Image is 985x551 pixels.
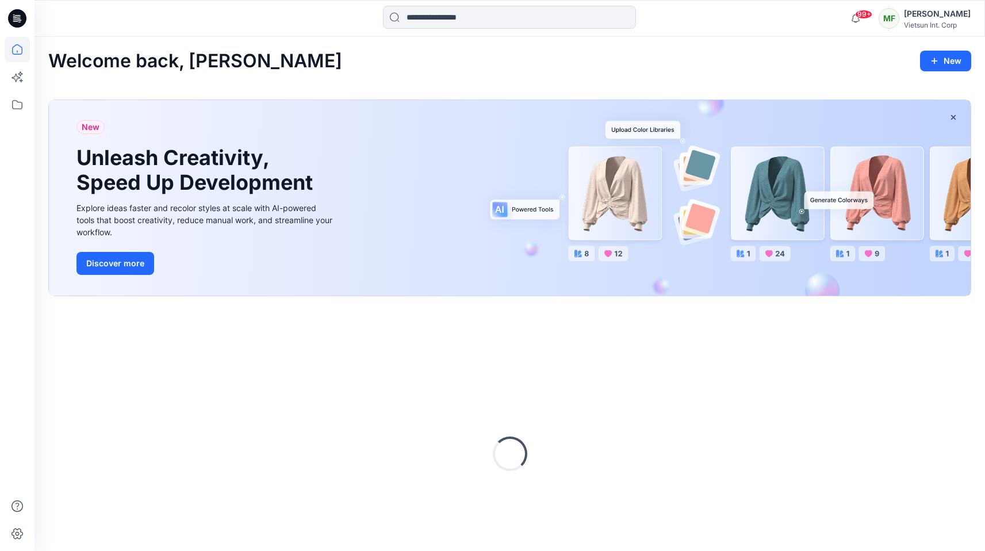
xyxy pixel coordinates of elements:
span: 99+ [855,10,872,19]
div: Vietsun Int. Corp [904,21,971,29]
div: MF [879,8,899,29]
h2: Welcome back, [PERSON_NAME] [48,51,342,72]
button: New [920,51,971,71]
div: Explore ideas faster and recolor styles at scale with AI-powered tools that boost creativity, red... [76,202,335,238]
span: New [82,120,99,134]
div: [PERSON_NAME] [904,7,971,21]
h1: Unleash Creativity, Speed Up Development [76,146,318,195]
button: Discover more [76,252,154,275]
a: Discover more [76,252,335,275]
